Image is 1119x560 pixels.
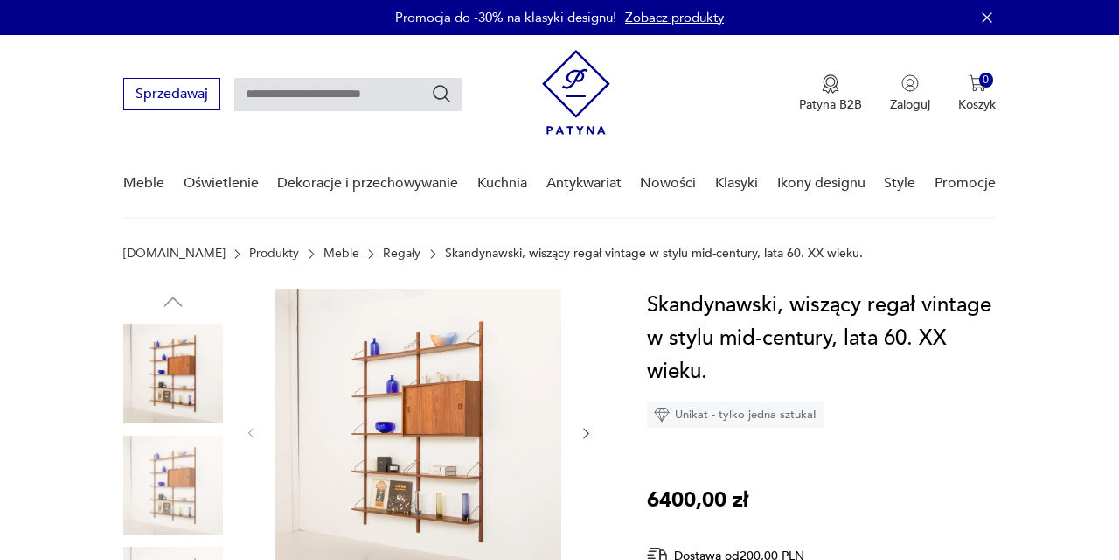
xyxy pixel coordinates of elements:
[542,50,610,135] img: Patyna - sklep z meblami i dekoracjami vintage
[445,247,863,261] p: Skandynawski, wiszący regał vintage w stylu mid-century, lata 60. XX wieku.
[715,150,758,217] a: Klasyki
[654,407,670,423] img: Ikona diamentu
[799,74,862,113] a: Ikona medaluPatyna B2B
[647,484,748,517] p: 6400,00 zł
[640,150,696,217] a: Nowości
[477,150,527,217] a: Kuchnia
[123,247,226,261] a: [DOMAIN_NAME]
[323,247,359,261] a: Meble
[123,89,220,101] a: Sprzedawaj
[383,247,420,261] a: Regały
[184,150,259,217] a: Oświetlenie
[123,150,164,217] a: Meble
[647,289,996,388] h1: Skandynawski, wiszący regał vintage w stylu mid-century, lata 60. XX wieku.
[979,73,994,87] div: 0
[249,247,299,261] a: Produkty
[884,150,915,217] a: Style
[123,78,220,110] button: Sprzedawaj
[958,96,996,113] p: Koszyk
[625,9,724,26] a: Zobacz produkty
[958,74,996,113] button: 0Koszyk
[822,74,839,94] img: Ikona medalu
[890,74,930,113] button: Zaloguj
[123,436,223,535] img: Zdjęcie produktu Skandynawski, wiszący regał vintage w stylu mid-century, lata 60. XX wieku.
[890,96,930,113] p: Zaloguj
[969,74,986,92] img: Ikona koszyka
[935,150,996,217] a: Promocje
[395,9,616,26] p: Promocja do -30% na klasyki designu!
[799,74,862,113] button: Patyna B2B
[799,96,862,113] p: Patyna B2B
[431,83,452,104] button: Szukaj
[123,324,223,423] img: Zdjęcie produktu Skandynawski, wiszący regał vintage w stylu mid-century, lata 60. XX wieku.
[546,150,622,217] a: Antykwariat
[647,402,824,428] div: Unikat - tylko jedna sztuka!
[901,74,919,92] img: Ikonka użytkownika
[777,150,865,217] a: Ikony designu
[277,150,458,217] a: Dekoracje i przechowywanie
